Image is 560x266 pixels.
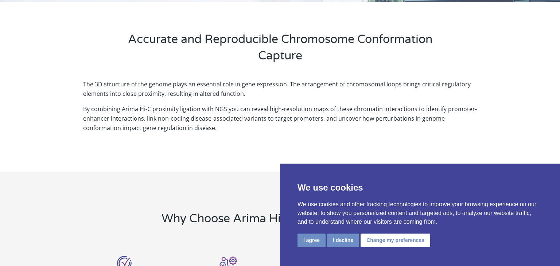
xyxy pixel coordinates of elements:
p: We use cookies and other tracking technologies to improve your browsing experience on our website... [297,200,542,226]
button: I agree [297,234,326,247]
p: By combining Arima Hi-C proximity ligation with NGS you can reveal high-resolution maps of these ... [83,104,477,133]
button: I decline [327,234,359,247]
p: We use cookies [297,181,542,194]
h2: Accurate and Reproducible Chromosome Conformation Capture [112,31,448,70]
h2: Why Choose Arima Hi-C for Your Research? [112,211,448,232]
p: The 3D structure of the genome plays an essential role in gene expression. The arrangement of chr... [83,79,477,104]
button: Change my preferences [361,234,430,247]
